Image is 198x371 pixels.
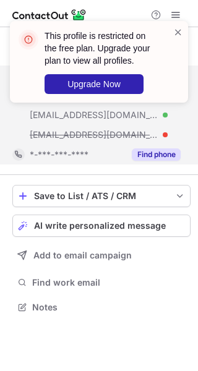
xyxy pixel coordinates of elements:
[19,30,38,49] img: error
[45,74,144,94] button: Upgrade Now
[34,191,169,201] div: Save to List / ATS / CRM
[45,30,158,67] header: This profile is restricted on the free plan. Upgrade your plan to view all profiles.
[67,79,121,89] span: Upgrade Now
[12,274,191,291] button: Find work email
[12,185,191,207] button: save-profile-one-click
[32,277,186,288] span: Find work email
[12,7,87,22] img: ContactOut v5.3.10
[32,302,186,313] span: Notes
[132,148,181,161] button: Reveal Button
[33,250,132,260] span: Add to email campaign
[34,221,166,231] span: AI write personalized message
[12,215,191,237] button: AI write personalized message
[12,244,191,267] button: Add to email campaign
[30,129,158,140] span: [EMAIL_ADDRESS][DOMAIN_NAME]
[12,299,191,316] button: Notes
